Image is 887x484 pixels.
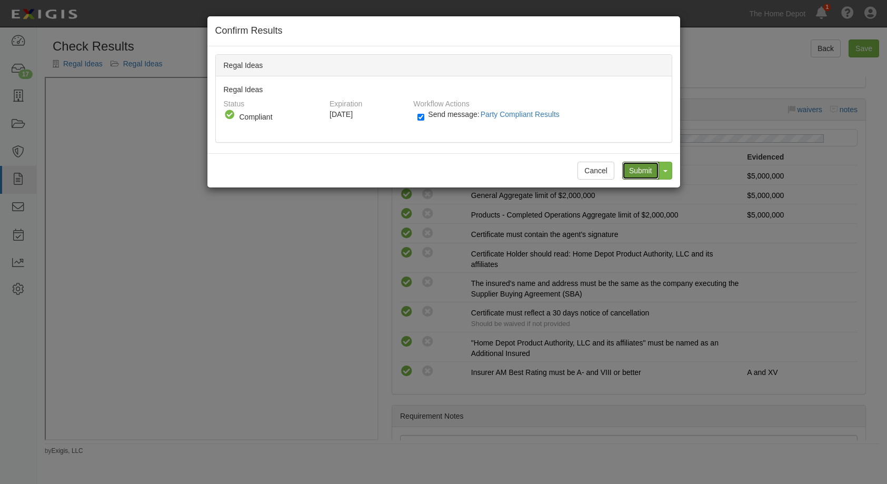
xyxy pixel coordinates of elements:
[428,110,563,118] span: Send message:
[330,109,405,120] div: [DATE]
[577,162,614,180] button: Cancel
[240,112,318,122] div: Compliant
[216,76,672,142] div: Regal Ideas
[417,111,424,123] input: Send message:Party Compliant Results
[216,55,672,76] div: Regal Ideas
[413,95,469,109] label: Workflow Actions
[224,109,235,121] i: Compliant
[224,95,245,109] label: Status
[480,107,564,121] button: Send message:
[481,110,560,118] span: Party Compliant Results
[622,162,659,180] input: Submit
[330,95,362,109] label: Expiration
[215,24,672,38] h4: Confirm Results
